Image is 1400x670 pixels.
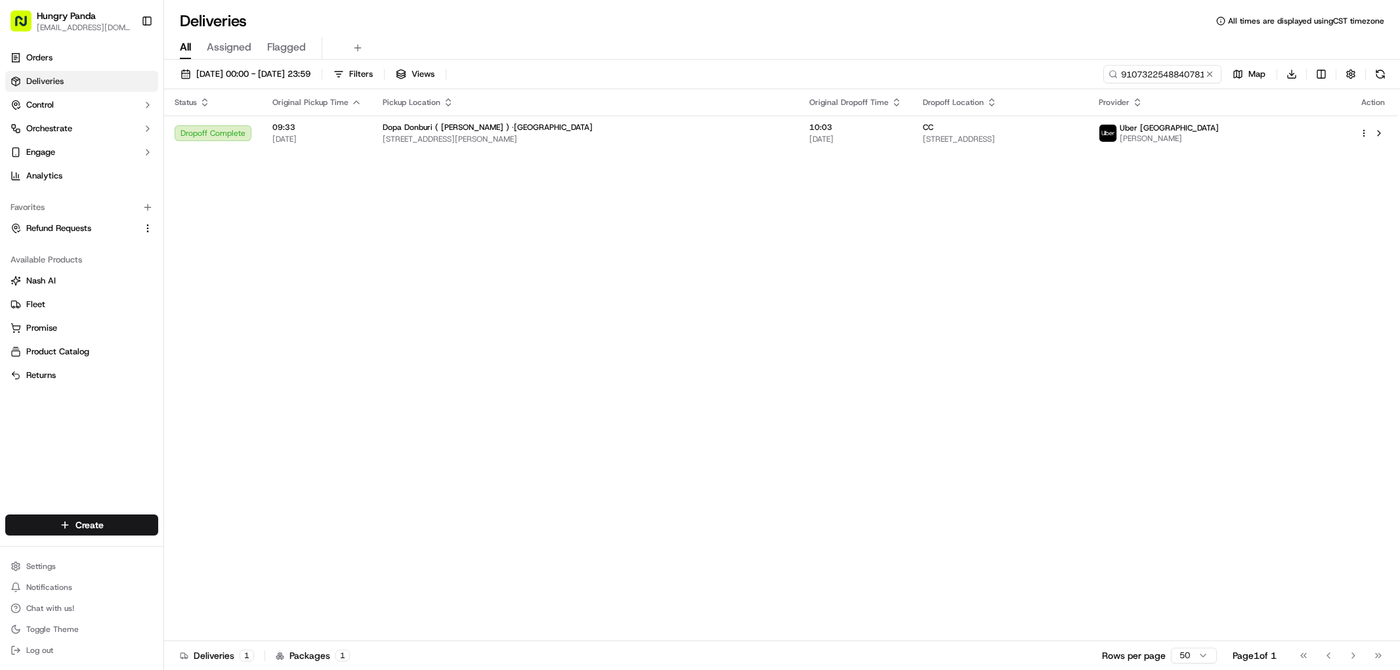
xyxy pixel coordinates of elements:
[1248,68,1265,80] span: Map
[923,122,933,133] span: CC
[272,97,349,108] span: Original Pickup Time
[196,68,310,80] span: [DATE] 00:00 - [DATE] 23:59
[1228,16,1384,26] span: All times are displayed using CST timezone
[26,99,54,111] span: Control
[37,22,131,33] button: [EMAIL_ADDRESS][DOMAIN_NAME]
[923,97,984,108] span: Dropoff Location
[809,134,902,144] span: [DATE]
[175,65,316,83] button: [DATE] 00:00 - [DATE] 23:59
[809,97,889,108] span: Original Dropoff Time
[390,65,440,83] button: Views
[5,620,158,639] button: Toggle Theme
[383,122,593,133] span: Dopa Donburi ( [PERSON_NAME] ) ·[GEOGRAPHIC_DATA]
[1227,65,1271,83] button: Map
[11,346,153,358] a: Product Catalog
[5,578,158,597] button: Notifications
[412,68,435,80] span: Views
[276,649,350,662] div: Packages
[328,65,379,83] button: Filters
[75,518,104,532] span: Create
[5,197,158,218] div: Favorites
[5,142,158,163] button: Engage
[175,97,197,108] span: Status
[26,52,53,64] span: Orders
[180,649,254,662] div: Deliveries
[1099,125,1116,142] img: uber-new-logo.jpeg
[5,5,136,37] button: Hungry Panda[EMAIL_ADDRESS][DOMAIN_NAME]
[11,222,137,234] a: Refund Requests
[5,249,158,270] div: Available Products
[272,122,362,133] span: 09:33
[26,222,91,234] span: Refund Requests
[5,365,158,386] button: Returns
[26,275,56,287] span: Nash AI
[267,39,306,55] span: Flagged
[5,318,158,339] button: Promise
[5,165,158,186] a: Analytics
[349,68,373,80] span: Filters
[5,47,158,68] a: Orders
[11,275,153,287] a: Nash AI
[180,39,191,55] span: All
[5,341,158,362] button: Product Catalog
[26,170,62,182] span: Analytics
[26,603,74,614] span: Chat with us!
[26,369,56,381] span: Returns
[5,557,158,576] button: Settings
[335,650,350,661] div: 1
[1233,649,1277,662] div: Page 1 of 1
[37,9,96,22] button: Hungry Panda
[26,299,45,310] span: Fleet
[11,299,153,310] a: Fleet
[5,71,158,92] a: Deliveries
[5,641,158,660] button: Log out
[26,75,64,87] span: Deliveries
[26,123,72,135] span: Orchestrate
[240,650,254,661] div: 1
[1103,65,1221,83] input: Type to search
[26,146,55,158] span: Engage
[5,118,158,139] button: Orchestrate
[11,322,153,334] a: Promise
[5,599,158,618] button: Chat with us!
[26,346,89,358] span: Product Catalog
[809,122,902,133] span: 10:03
[383,97,440,108] span: Pickup Location
[1371,65,1389,83] button: Refresh
[26,624,79,635] span: Toggle Theme
[26,645,53,656] span: Log out
[923,134,1078,144] span: [STREET_ADDRESS]
[1359,97,1387,108] div: Action
[1120,123,1219,133] span: Uber [GEOGRAPHIC_DATA]
[5,514,158,535] button: Create
[1102,649,1166,662] p: Rows per page
[5,270,158,291] button: Nash AI
[272,134,362,144] span: [DATE]
[26,561,56,572] span: Settings
[383,134,788,144] span: [STREET_ADDRESS][PERSON_NAME]
[1099,97,1130,108] span: Provider
[1120,133,1219,144] span: [PERSON_NAME]
[5,218,158,239] button: Refund Requests
[5,94,158,115] button: Control
[26,582,72,593] span: Notifications
[5,294,158,315] button: Fleet
[180,10,247,31] h1: Deliveries
[26,322,57,334] span: Promise
[11,369,153,381] a: Returns
[207,39,251,55] span: Assigned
